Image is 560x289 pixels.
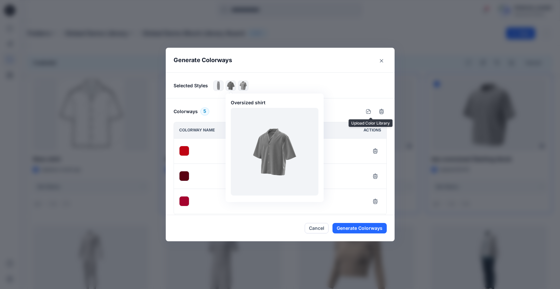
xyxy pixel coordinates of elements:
[231,108,318,195] img: eyJhbGciOiJIUzI1NiIsImtpZCI6IjAiLCJ0eXAiOiJKV1QifQ.eyJkYXRhIjp7InR5cGUiOiJzdG9yYWdlIiwicGF0aCI6In...
[376,56,387,66] button: Close
[179,127,215,134] p: Colorway name
[231,100,318,106] h6: Oversized shirt
[238,81,248,91] img: tee oversized Starting block
[166,48,395,72] header: Generate Colorways
[226,81,236,91] img: Oversized shirt
[174,108,198,115] h6: Colorways
[332,223,387,233] button: Generate Colorways
[203,108,206,115] span: 5
[305,223,329,233] button: Cancel
[213,81,223,91] img: Ballon pants
[174,82,208,89] p: Selected Styles
[364,127,381,134] p: Actions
